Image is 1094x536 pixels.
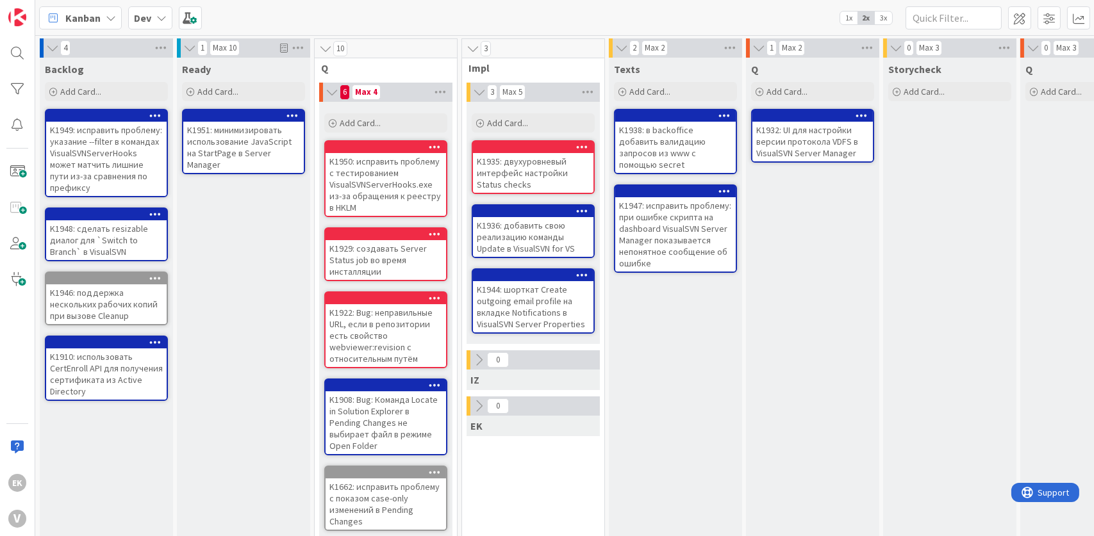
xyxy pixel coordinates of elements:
[840,12,858,24] span: 1x
[502,89,522,95] div: Max 5
[46,348,167,400] div: K1910: использовать CertEnroll API для получения сертификата из Active Directory
[858,12,875,24] span: 2x
[473,153,593,193] div: K1935: двухуровневый интерфейс настройки Status checks
[8,510,26,528] div: V
[27,2,58,17] span: Support
[183,110,304,173] div: K1951: минимизировать использование JavaScript на StartPage в Server Manager
[326,240,446,280] div: K1929: создавать Server Status job во время инсталляции
[751,63,758,76] span: Q
[472,140,595,194] a: K1935: двухуровневый интерфейс настройки Status checks
[473,281,593,332] div: K1944: шорткат Create outgoing email profile на вкладке Notifications в VisualSVN Server Properties
[645,45,665,51] div: Max 2
[340,117,381,129] span: Add Card...
[906,6,1002,29] input: Quick Filter...
[752,122,873,161] div: K1932: UI для настройки версии протокола VDFS в VisualSVN Server Manager
[487,85,497,100] span: 3
[46,220,167,260] div: K1948: сделать resizable диалог для `Switch to Branch` в VisualSVN
[324,466,447,531] a: K1662: исправить проблему с показом case-only изменений в Pending Changes
[333,41,347,56] span: 10
[487,117,528,129] span: Add Card...
[340,85,350,100] span: 6
[468,61,588,74] span: Impl
[355,89,377,95] div: Max 4
[46,122,167,196] div: K1949: исправить проблему: указание --filter в командах VisualSVNServerHooks может матчить лишние...
[473,217,593,257] div: K1936: добавить свою реализацию команды Update в VisualSVN for VS
[326,293,446,367] div: K1922: Bug: неправильные URL, если в репозитории есть свойство webviewer:revision с относительным...
[8,8,26,26] img: Visit kanbanzone.com
[751,109,874,163] a: K1932: UI для настройки версии протокола VDFS в VisualSVN Server Manager
[46,110,167,196] div: K1949: исправить проблему: указание --filter в командах VisualSVNServerHooks может матчить лишние...
[615,186,736,272] div: K1947: исправить проблему: при ошибке скрипта на dashboard VisualSVN Server Manager показывается ...
[888,63,941,76] span: Storycheck
[875,12,892,24] span: 3x
[45,207,168,261] a: K1948: сделать resizable диалог для `Switch to Branch` в VisualSVN
[1025,63,1032,76] span: Q
[1041,86,1082,97] span: Add Card...
[904,86,945,97] span: Add Card...
[629,40,640,56] span: 2
[182,109,305,174] a: K1951: минимизировать использование JavaScript на StartPage в Server Manager
[65,10,101,26] span: Kanban
[614,63,640,76] span: Texts
[46,209,167,260] div: K1948: сделать resizable диалог для `Switch to Branch` в VisualSVN
[324,140,447,217] a: K1950: исправить проблему с тестированием VisualSVNServerHooks.exe из-за обращения к реестру в HKLM
[326,467,446,530] div: K1662: исправить проблему с показом case-only изменений в Pending Changes
[473,142,593,193] div: K1935: двухуровневый интерфейс настройки Status checks
[60,40,70,56] span: 4
[134,12,151,24] b: Dev
[629,86,670,97] span: Add Card...
[326,304,446,367] div: K1922: Bug: неправильные URL, если в репозитории есть свойство webviewer:revision с относительным...
[324,227,447,281] a: K1929: создавать Server Status job во время инсталляции
[183,122,304,173] div: K1951: минимизировать использование JavaScript на StartPage в Server Manager
[481,41,491,56] span: 3
[213,45,236,51] div: Max 10
[326,229,446,280] div: K1929: создавать Server Status job во время инсталляции
[197,40,208,56] span: 1
[8,474,26,492] div: EK
[1056,45,1076,51] div: Max 3
[324,378,447,455] a: K1908: Bug: Команда Locate in Solution Explorer в Pending Changes не выбирает файл в режиме Open ...
[45,63,84,76] span: Backlog
[46,284,167,324] div: K1946: поддержка нескольких рабочих копий при вызове Cleanup
[767,86,808,97] span: Add Card...
[1041,40,1051,56] span: 0
[919,45,939,51] div: Max 3
[472,204,595,258] a: K1936: добавить свою реализацию команды Update в VisualSVN for VS
[473,206,593,257] div: K1936: добавить свою реализацию команды Update в VisualSVN for VS
[326,478,446,530] div: K1662: исправить проблему с показом case-only изменений в Pending Changes
[487,398,509,414] span: 0
[46,337,167,400] div: K1910: использовать CertEnroll API для получения сертификата из Active Directory
[60,86,101,97] span: Add Card...
[182,63,211,76] span: Ready
[615,110,736,173] div: K1938: в backoffice добавить валидацию запросов из www с помощью secret
[752,110,873,161] div: K1932: UI для настройки версии протокола VDFS в VisualSVN Server Manager
[472,268,595,334] a: K1944: шорткат Create outgoing email profile на вкладке Notifications в VisualSVN Server Properties
[614,184,737,273] a: K1947: исправить проблему: при ошибке скрипта на dashboard VisualSVN Server Manager показывается ...
[470,373,479,386] span: IZ
[615,197,736,272] div: K1947: исправить проблему: при ошибке скрипта на dashboard VisualSVN Server Manager показывается ...
[326,153,446,216] div: K1950: исправить проблему с тестированием VisualSVNServerHooks.exe из-за обращения к реестру в HKLM
[46,273,167,324] div: K1946: поддержка нескольких рабочих копий при вызове Cleanup
[45,336,168,401] a: K1910: использовать CertEnroll API для получения сертификата из Active Directory
[326,391,446,454] div: K1908: Bug: Команда Locate in Solution Explorer в Pending Changes не выбирает файл в режиме Open ...
[45,109,168,197] a: K1949: исправить проблему: указание --filter в командах VisualSVNServerHooks может матчить лишние...
[45,272,168,325] a: K1946: поддержка нескольких рабочих копий при вызове Cleanup
[614,109,737,174] a: K1938: в backoffice добавить валидацию запросов из www с помощью secret
[782,45,802,51] div: Max 2
[324,291,447,368] a: K1922: Bug: неправильные URL, если в репозитории есть свойство webviewer:revision с относительным...
[615,122,736,173] div: K1938: в backoffice добавить валидацию запросов из www с помощью secret
[470,419,483,432] span: EK
[473,270,593,332] div: K1944: шорткат Create outgoing email profile на вкладке Notifications в VisualSVN Server Properties
[326,380,446,454] div: K1908: Bug: Команда Locate in Solution Explorer в Pending Changes не выбирает файл в режиме Open ...
[904,40,914,56] span: 0
[321,61,441,74] span: Q
[326,142,446,216] div: K1950: исправить проблему с тестированием VisualSVNServerHooks.exe из-за обращения к реестру в HKLM
[197,86,238,97] span: Add Card...
[767,40,777,56] span: 1
[487,352,509,368] span: 0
